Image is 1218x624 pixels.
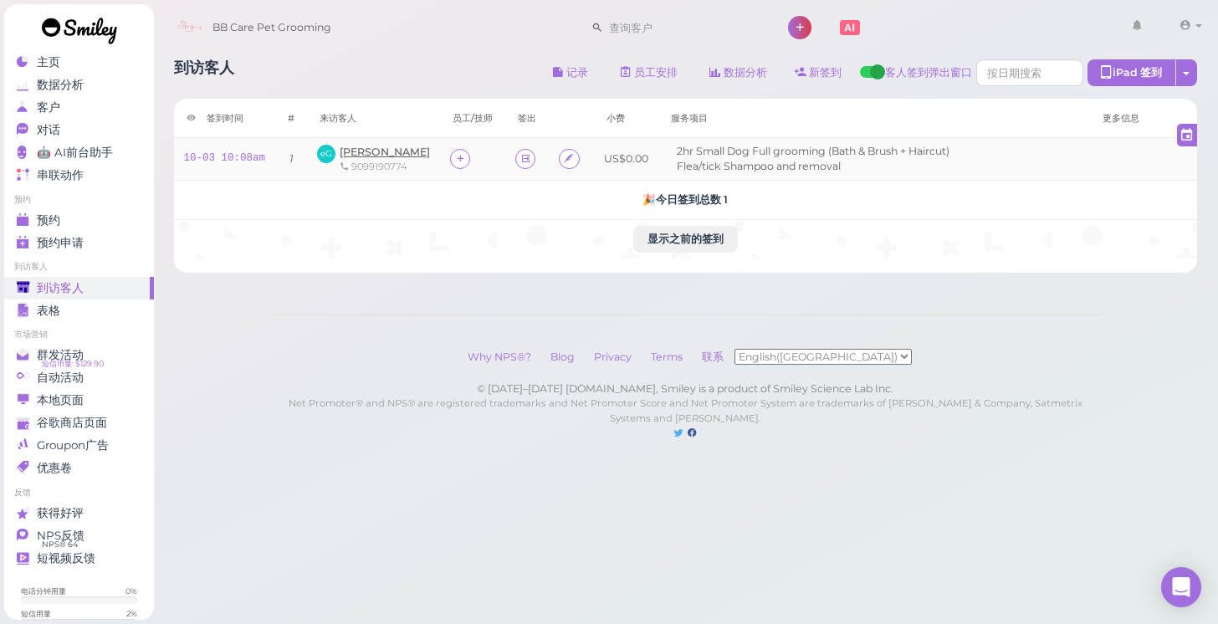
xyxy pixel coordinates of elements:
[184,152,266,164] a: 10-03 10:08am
[174,59,234,90] h1: 到访客人
[1090,99,1197,138] th: 更多信息
[42,357,104,371] span: 短信币量: $129.90
[542,350,583,363] a: Blog
[673,159,845,174] li: Flea/tick Shampoo and removal
[4,96,154,119] a: 客户
[37,506,84,520] span: 获得好评
[37,348,84,362] span: 群发活动
[4,119,154,141] a: 对话
[4,277,154,299] a: 到访客人
[4,457,154,479] a: 优惠卷
[4,412,154,434] a: 谷歌商店页面
[4,194,154,206] li: 预约
[289,397,1082,424] small: Net Promoter® and NPS® are registered trademarks and Net Promoter Score and Net Promoter System a...
[4,51,154,74] a: 主页
[4,487,154,499] li: 反馈
[642,350,691,363] a: Terms
[1087,59,1176,86] div: iPad 签到
[37,146,113,160] span: 🤖 AI前台助手
[594,99,658,138] th: 小费
[289,152,294,165] i: 1
[37,438,109,453] span: Groupon广告
[673,144,954,159] li: 2hr Small Dog Full grooming (Bath & Brush + Haircut)
[184,193,1188,206] h5: 🎉 今日签到总数 1
[37,236,84,250] span: 预约申请
[606,59,692,86] a: 员工安排
[340,160,430,173] div: 9099190774
[37,213,60,228] span: 预约
[440,99,505,138] th: 员工/技师
[37,461,72,475] span: 优惠卷
[37,551,95,565] span: 短视频反馈
[4,502,154,524] a: 获得好评
[885,65,972,90] span: 客人签到弹出窗口
[696,59,781,86] a: 数据分析
[37,371,84,385] span: 自动活动
[317,145,335,163] span: eG
[4,366,154,389] a: 自动活动
[539,59,602,86] button: 记录
[4,344,154,366] a: 群发活动 短信币量: $129.90
[307,99,440,138] th: 来访客人
[37,168,84,182] span: 串联动作
[21,608,51,619] div: 短信用量
[21,586,66,596] div: 电话分钟用量
[4,261,154,273] li: 到访客人
[693,350,734,363] a: 联系
[37,123,60,137] span: 对话
[1161,567,1201,607] div: Open Intercom Messenger
[4,141,154,164] a: 🤖 AI前台助手
[603,14,765,41] input: 查询客户
[4,232,154,254] a: 预约申请
[4,299,154,322] a: 表格
[633,226,738,253] button: 显示之前的签到
[340,146,430,158] a: [PERSON_NAME]
[174,99,276,138] th: 签到时间
[42,538,78,551] span: NPS® 64
[37,304,60,318] span: 表格
[586,350,640,363] a: Privacy
[4,74,154,96] a: 数据分析
[4,547,154,570] a: 短视频反馈
[564,152,575,165] i: Agreement form
[37,416,107,430] span: 谷歌商店页面
[212,4,331,51] span: BB Care Pet Grooming
[594,138,658,181] td: US$0.00
[4,434,154,457] a: Groupon广告
[37,529,84,543] span: NPS反馈
[125,586,137,596] div: 0 %
[4,164,154,187] a: 串联动作
[37,393,84,407] span: 本地页面
[4,524,154,547] a: NPS反馈 NPS® 64
[37,281,84,295] span: 到访客人
[459,350,540,363] a: Why NPS®?
[37,78,84,92] span: 数据分析
[37,55,60,69] span: 主页
[4,209,154,232] a: 预约
[288,111,294,125] div: #
[4,389,154,412] a: 本地页面
[271,381,1100,396] div: © [DATE]–[DATE] [DOMAIN_NAME], Smiley is a product of Smiley Science Lab Inc.
[505,99,549,138] th: 签出
[126,608,137,619] div: 2 %
[976,59,1083,86] input: 按日期搜索
[37,100,60,115] span: 客户
[781,59,856,86] a: 新签到
[4,329,154,340] li: 市场营销
[658,99,1090,138] th: 服务项目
